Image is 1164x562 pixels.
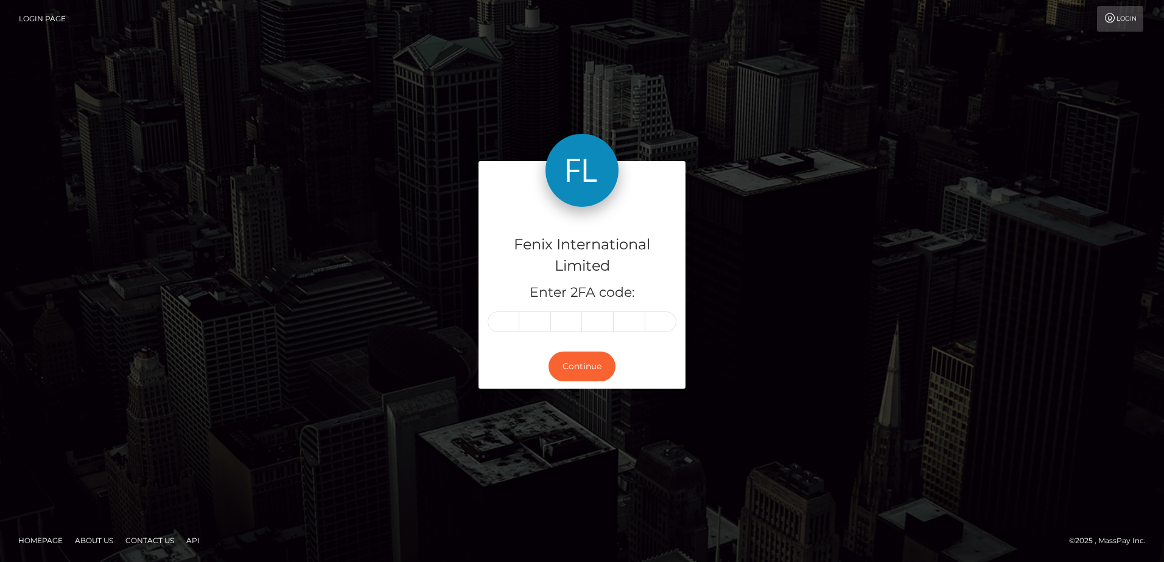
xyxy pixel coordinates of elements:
[19,6,66,32] a: Login Page
[1097,6,1143,32] a: Login
[549,352,615,381] button: Continue
[1069,534,1155,547] div: © 2025 , MassPay Inc.
[13,531,68,550] a: Homepage
[181,531,205,550] a: API
[488,234,676,277] h4: Fenix International Limited
[121,531,179,550] a: Contact Us
[70,531,118,550] a: About Us
[545,134,619,207] img: Fenix International Limited
[488,283,676,302] h5: Enter 2FA code:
